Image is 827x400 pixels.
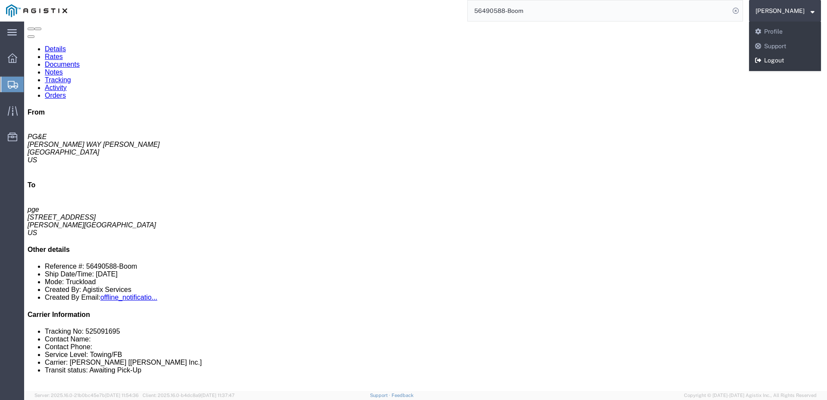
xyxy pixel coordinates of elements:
input: Search for shipment number, reference number [468,0,730,21]
iframe: FS Legacy Container [24,22,827,391]
span: Server: 2025.16.0-21b0bc45e7b [34,393,139,398]
a: Feedback [392,393,413,398]
span: [DATE] 11:54:36 [105,393,139,398]
span: Joe Torres [755,6,805,16]
a: Support [370,393,392,398]
a: Logout [749,53,821,68]
span: Copyright © [DATE]-[DATE] Agistix Inc., All Rights Reserved [684,392,817,399]
a: Support [749,39,821,54]
span: [DATE] 11:37:47 [201,393,235,398]
a: Profile [749,25,821,39]
button: [PERSON_NAME] [755,6,815,16]
span: Client: 2025.16.0-b4dc8a9 [143,393,235,398]
img: logo [6,4,67,17]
